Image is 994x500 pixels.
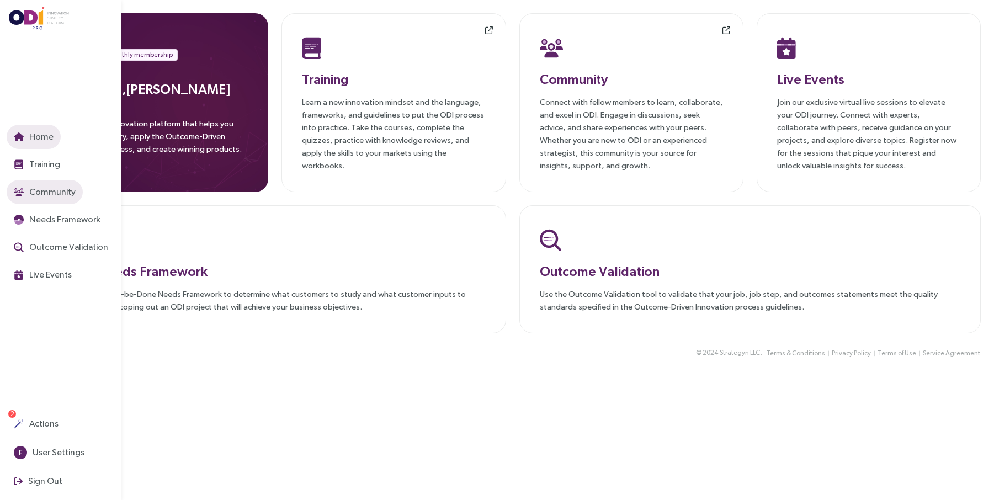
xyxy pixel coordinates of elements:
span: Sign Out [26,474,62,488]
span: Community [27,185,76,199]
h3: Welcome, [PERSON_NAME] [64,79,248,99]
img: Live Events [14,270,24,280]
img: Actions [14,419,24,429]
p: Use the Jobs-to-be-Done Needs Framework to determine what customers to study and what customer in... [65,288,486,313]
button: Outcome Validation [7,235,115,259]
div: © 2024 . [696,347,762,359]
button: Community [7,180,83,204]
h3: Live Events [777,69,960,89]
button: Sign Out [7,469,70,493]
button: Strategyn LLC [719,347,761,359]
span: Training [27,157,60,171]
img: ODIpro [9,7,70,30]
button: FUser Settings [7,440,92,465]
h3: Training [302,69,485,89]
span: Terms & Conditions [766,348,825,359]
span: Live Events [27,268,72,281]
button: Needs Framework [7,208,108,232]
button: Terms & Conditions [766,348,826,359]
button: Home [7,125,61,149]
span: Service Agreement [923,348,980,359]
img: Outcome Validation [540,229,561,251]
span: Monthly membership [109,49,173,60]
span: User Settings [30,445,84,459]
span: F [19,446,23,459]
sup: 2 [8,410,16,418]
img: Live Events [777,37,796,59]
h3: Outcome Validation [540,261,961,281]
span: Actions [27,417,59,430]
img: Outcome Validation [14,242,24,252]
h3: Community [540,69,723,89]
span: Outcome Validation [27,240,108,254]
button: Actions [7,412,66,436]
span: Privacy Policy [832,348,871,359]
span: Needs Framework [27,212,100,226]
img: Training [14,159,24,169]
img: Training [302,37,321,59]
p: ODIpro is an innovation platform that helps you learn Jobs Theory, apply the Outcome-Driven Innov... [64,117,248,162]
span: Strategyn LLC [720,348,760,358]
button: Privacy Policy [831,348,871,359]
button: Live Events [7,263,79,287]
span: Terms of Use [878,348,916,359]
p: Use the Outcome Validation tool to validate that your job, job step, and outcomes statements meet... [540,288,961,313]
button: Terms of Use [877,348,917,359]
img: Community [14,187,24,197]
h3: JTBD Needs Framework [65,261,486,281]
p: Join our exclusive virtual live sessions to elevate your ODI journey. Connect with experts, colla... [777,95,960,172]
button: Training [7,152,67,177]
img: JTBD Needs Framework [14,215,24,225]
p: Learn a new innovation mindset and the language, frameworks, and guidelines to put the ODI proces... [302,95,485,172]
span: Home [27,130,54,143]
p: Connect with fellow members to learn, collaborate, and excel in ODI. Engage in discussions, seek ... [540,95,723,172]
img: Community [540,37,563,59]
span: 2 [10,410,14,418]
button: Service Agreement [922,348,981,359]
